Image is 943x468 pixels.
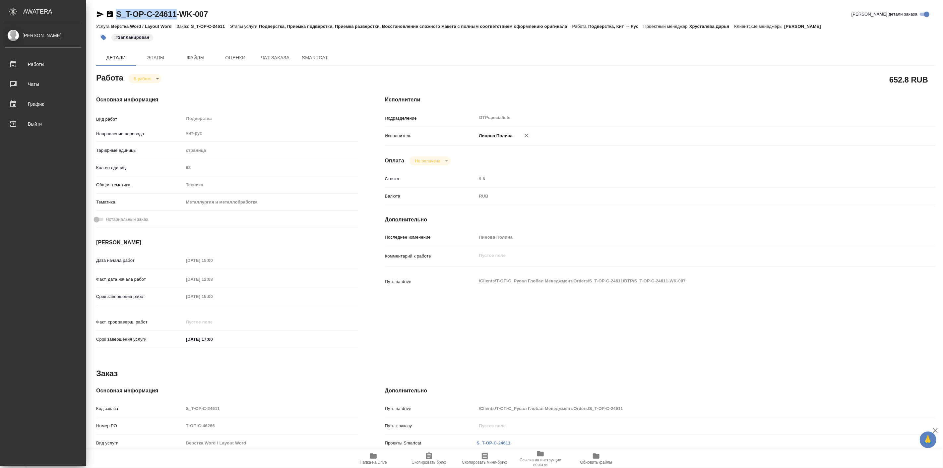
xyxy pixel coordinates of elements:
[409,156,450,165] div: В работе
[462,460,507,465] span: Скопировать мини-бриф
[2,96,85,112] a: График
[5,119,81,129] div: Выйти
[180,54,212,62] span: Файлы
[96,387,358,395] h4: Основная информация
[477,174,890,184] input: Пустое поле
[184,292,242,301] input: Пустое поле
[477,191,890,202] div: RUB
[111,24,176,29] p: Верстка Word / Layout Word
[385,115,477,122] p: Подразделение
[457,449,513,468] button: Скопировать мини-бриф
[5,32,81,39] div: [PERSON_NAME]
[184,274,242,284] input: Пустое поле
[477,440,511,445] a: S_T-OP-C-24611
[96,116,184,123] p: Вид работ
[346,449,401,468] button: Папка на Drive
[106,216,148,223] span: Нотариальный заказ
[385,253,477,260] p: Комментарий к работе
[580,460,612,465] span: Обновить файлы
[184,334,242,344] input: ✎ Введи что-нибудь
[96,182,184,188] p: Общая тематика
[734,24,785,29] p: Клиентские менеджеры
[513,449,568,468] button: Ссылка на инструкции верстки
[385,387,936,395] h4: Дополнительно
[385,278,477,285] p: Путь на drive
[5,59,81,69] div: Работы
[220,54,251,62] span: Оценки
[184,256,242,265] input: Пустое поле
[385,423,477,429] p: Путь к заказу
[184,163,358,172] input: Пустое поле
[2,56,85,73] a: Работы
[96,239,358,247] h4: [PERSON_NAME]
[385,133,477,139] p: Исполнитель
[477,232,890,242] input: Пустое поле
[889,74,928,85] h2: 652.8 RUB
[184,317,242,327] input: Пустое поле
[644,24,689,29] p: Проектный менеджер
[96,423,184,429] p: Номер РО
[259,54,291,62] span: Чат заказа
[96,319,184,325] p: Факт. срок заверш. работ
[477,404,890,413] input: Пустое поле
[116,10,208,19] a: S_T-OP-C-24611-WK-007
[922,433,934,447] span: 🙏
[132,76,154,82] button: В работе
[96,147,184,154] p: Тарифные единицы
[184,145,358,156] div: страница
[385,234,477,241] p: Последнее изменение
[259,24,572,29] p: Подверстка, Приемка подверстки, Приемка разверстки, Восстановление сложного макета с полным соотв...
[2,76,85,92] a: Чаты
[184,197,358,208] div: Металлургия и металлобработка
[96,71,123,83] h2: Работа
[100,54,132,62] span: Детали
[184,179,358,191] div: Техника
[184,421,358,431] input: Пустое поле
[5,79,81,89] div: Чаты
[96,199,184,205] p: Тематика
[385,193,477,200] p: Валюта
[2,116,85,132] a: Выйти
[96,405,184,412] p: Код заказа
[96,30,111,45] button: Добавить тэг
[588,24,643,29] p: Подверстка, Кит → Рус
[572,24,589,29] p: Работа
[360,460,387,465] span: Папка на Drive
[140,54,172,62] span: Этапы
[184,438,358,448] input: Пустое поле
[411,460,446,465] span: Скопировать бриф
[689,24,734,29] p: Хрусталёва Дарья
[106,10,114,18] button: Скопировать ссылку
[851,11,917,18] span: [PERSON_NAME] детали заказа
[477,275,890,287] textarea: /Clients/Т-ОП-С_Русал Глобал Менеджмент/Orders/S_T-OP-C-24611/DTP/S_T-OP-C-24611-WK-007
[96,368,118,379] h2: Заказ
[184,404,358,413] input: Пустое поле
[385,157,405,165] h4: Оплата
[96,131,184,137] p: Направление перевода
[230,24,259,29] p: Этапы услуги
[568,449,624,468] button: Обновить файлы
[385,405,477,412] p: Путь на drive
[96,257,184,264] p: Дата начала работ
[299,54,331,62] span: SmartCat
[5,99,81,109] div: График
[96,96,358,104] h4: Основная информация
[96,24,111,29] p: Услуга
[96,293,184,300] p: Срок завершения работ
[477,421,890,431] input: Пустое поле
[96,440,184,446] p: Вид услуги
[96,276,184,283] p: Факт. дата начала работ
[128,74,161,83] div: В работе
[784,24,826,29] p: [PERSON_NAME]
[519,128,534,143] button: Удалить исполнителя
[191,24,230,29] p: S_T-OP-C-24611
[177,24,191,29] p: Заказ:
[385,176,477,182] p: Ставка
[96,10,104,18] button: Скопировать ссылку для ЯМессенджера
[96,336,184,343] p: Срок завершения услуги
[115,34,149,41] p: #Запланирован
[385,96,936,104] h4: Исполнители
[517,458,564,467] span: Ссылка на инструкции верстки
[385,440,477,446] p: Проекты Smartcat
[96,164,184,171] p: Кол-во единиц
